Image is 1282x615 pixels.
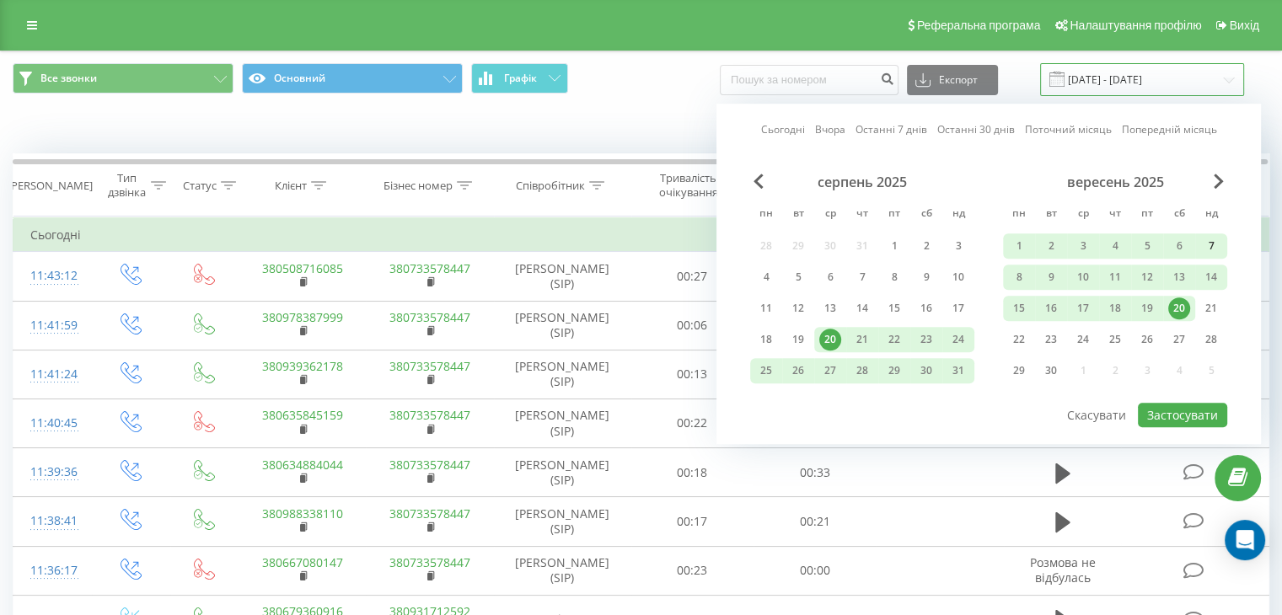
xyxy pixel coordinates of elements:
[914,202,939,227] abbr: субота
[494,497,631,546] td: [PERSON_NAME] (SIP)
[782,358,814,383] div: вт 26 серп 2025 р.
[1214,174,1224,189] span: Next Month
[275,179,307,193] div: Клієнт
[947,329,969,350] div: 24
[851,297,873,319] div: 14
[30,407,75,440] div: 11:40:45
[754,497,876,546] td: 00:21
[878,327,910,352] div: пт 22 серп 2025 р.
[389,309,470,325] a: 380733578447
[1131,296,1163,321] div: пт 19 вер 2025 р.
[1195,233,1227,259] div: нд 7 вер 2025 р.
[1070,19,1201,32] span: Налаштування профілю
[1104,266,1126,288] div: 11
[631,301,754,350] td: 00:06
[720,65,898,95] input: Пошук за номером
[818,202,843,227] abbr: середа
[389,554,470,570] a: 380733578447
[242,63,463,94] button: Основний
[754,448,876,497] td: 00:33
[1136,235,1158,257] div: 5
[755,329,777,350] div: 18
[750,358,782,383] div: пн 25 серп 2025 р.
[937,122,1015,138] a: Останні 30 днів
[494,448,631,497] td: [PERSON_NAME] (SIP)
[262,457,343,473] a: 380634884044
[384,179,453,193] div: Бізнес номер
[910,233,942,259] div: сб 2 серп 2025 р.
[782,327,814,352] div: вт 19 серп 2025 р.
[754,546,876,595] td: 00:00
[750,296,782,321] div: пн 11 серп 2025 р.
[631,448,754,497] td: 00:18
[1008,235,1030,257] div: 1
[761,122,805,138] a: Сьогодні
[786,202,811,227] abbr: вівторок
[947,360,969,382] div: 31
[1199,202,1224,227] abbr: неділя
[883,297,905,319] div: 15
[646,171,731,200] div: Тривалість очікування
[850,202,875,227] abbr: четвер
[1225,520,1265,560] div: Open Intercom Messenger
[30,505,75,537] div: 11:38:41
[1008,329,1030,350] div: 22
[30,309,75,342] div: 11:41:59
[1035,296,1067,321] div: вт 16 вер 2025 р.
[631,350,754,398] td: 00:13
[846,296,878,321] div: чт 14 серп 2025 р.
[1136,329,1158,350] div: 26
[1195,327,1227,352] div: нд 28 вер 2025 р.
[910,327,942,352] div: сб 23 серп 2025 р.
[1131,233,1163,259] div: пт 5 вер 2025 р.
[1003,174,1227,190] div: вересень 2025
[494,398,631,447] td: [PERSON_NAME] (SIP)
[814,296,846,321] div: ср 13 серп 2025 р.
[1104,235,1126,257] div: 4
[471,63,568,94] button: Графік
[883,360,905,382] div: 29
[1035,327,1067,352] div: вт 23 вер 2025 р.
[1072,297,1094,319] div: 17
[494,546,631,595] td: [PERSON_NAME] (SIP)
[856,122,927,138] a: Останні 7 днів
[815,122,845,138] a: Вчора
[389,358,470,374] a: 380733578447
[883,235,905,257] div: 1
[1003,358,1035,383] div: пн 29 вер 2025 р.
[1040,266,1062,288] div: 9
[819,360,841,382] div: 27
[915,235,937,257] div: 2
[910,296,942,321] div: сб 16 серп 2025 р.
[754,202,779,227] abbr: понеділок
[389,457,470,473] a: 380733578447
[389,407,470,423] a: 380733578447
[1067,327,1099,352] div: ср 24 вер 2025 р.
[1168,297,1190,319] div: 20
[946,202,971,227] abbr: неділя
[1067,233,1099,259] div: ср 3 вер 2025 р.
[883,329,905,350] div: 22
[1099,265,1131,290] div: чт 11 вер 2025 р.
[1025,122,1112,138] a: Поточний місяць
[1003,327,1035,352] div: пн 22 вер 2025 р.
[915,329,937,350] div: 23
[1131,327,1163,352] div: пт 26 вер 2025 р.
[787,266,809,288] div: 5
[846,358,878,383] div: чт 28 серп 2025 р.
[750,265,782,290] div: пн 4 серп 2025 р.
[1163,265,1195,290] div: сб 13 вер 2025 р.
[1136,266,1158,288] div: 12
[631,497,754,546] td: 00:17
[782,296,814,321] div: вт 12 серп 2025 р.
[1072,235,1094,257] div: 3
[13,218,1269,252] td: Сьогодні
[1006,202,1032,227] abbr: понеділок
[631,252,754,301] td: 00:27
[1003,233,1035,259] div: пн 1 вер 2025 р.
[1195,265,1227,290] div: нд 14 вер 2025 р.
[878,233,910,259] div: пт 1 серп 2025 р.
[1072,266,1094,288] div: 10
[1040,297,1062,319] div: 16
[1035,265,1067,290] div: вт 9 вер 2025 р.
